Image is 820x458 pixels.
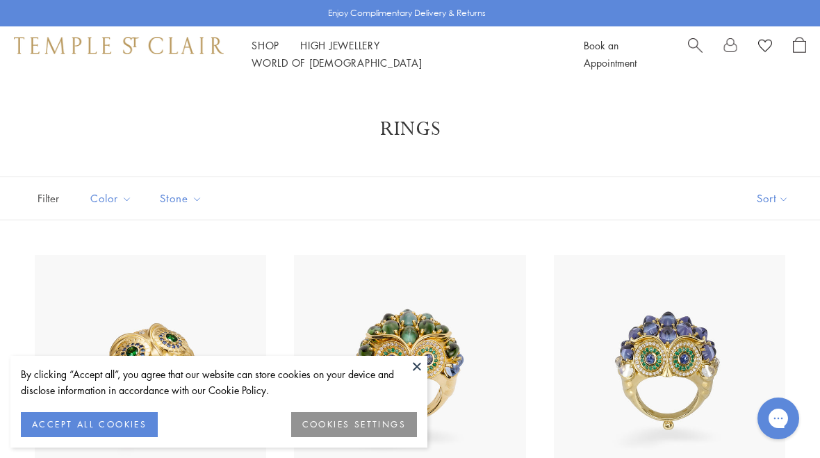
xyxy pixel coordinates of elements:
img: Temple St. Clair [14,37,224,54]
a: View Wishlist [758,37,772,58]
nav: Main navigation [252,37,552,72]
button: Show sort by [725,177,820,220]
div: By clicking “Accept all”, you agree that our website can store cookies on your device and disclos... [21,366,417,398]
button: Color [80,183,142,214]
iframe: Gorgias live chat messenger [751,393,806,444]
button: ACCEPT ALL COOKIES [21,412,158,437]
span: Stone [153,190,213,207]
span: Color [83,190,142,207]
a: Book an Appointment [584,38,637,69]
p: Enjoy Complimentary Delivery & Returns [328,6,486,20]
button: Stone [149,183,213,214]
a: World of [DEMOGRAPHIC_DATA]World of [DEMOGRAPHIC_DATA] [252,56,422,69]
a: Search [688,37,703,72]
a: ShopShop [252,38,279,52]
h1: Rings [56,117,764,142]
button: COOKIES SETTINGS [291,412,417,437]
a: High JewelleryHigh Jewellery [300,38,380,52]
a: Open Shopping Bag [793,37,806,72]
